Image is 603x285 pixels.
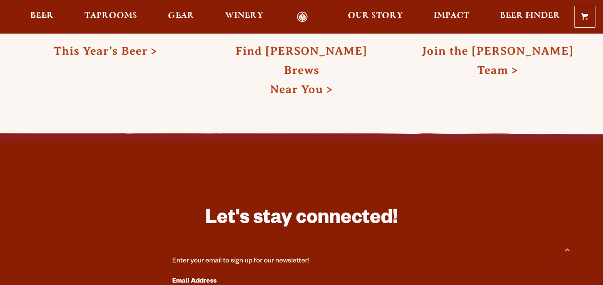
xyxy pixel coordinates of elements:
[24,12,60,23] a: Beer
[172,257,431,266] div: Enter your email to sign up for our newsletter!
[78,12,143,23] a: Taprooms
[342,12,409,23] a: Our Story
[422,45,574,76] a: Join the [PERSON_NAME] Team
[555,237,579,261] a: Scroll to top
[225,12,263,20] span: Winery
[84,12,137,20] span: Taprooms
[236,45,367,95] a: Find [PERSON_NAME] BrewsNear You
[219,12,270,23] a: Winery
[348,12,403,20] span: Our Story
[172,206,431,234] h3: Let's stay connected!
[54,45,157,57] a: This Year’s Beer
[284,12,320,23] a: Odell Home
[494,12,567,23] a: Beer Finder
[168,12,194,20] span: Gear
[434,12,469,20] span: Impact
[162,12,201,23] a: Gear
[30,12,54,20] span: Beer
[427,12,475,23] a: Impact
[500,12,560,20] span: Beer Finder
